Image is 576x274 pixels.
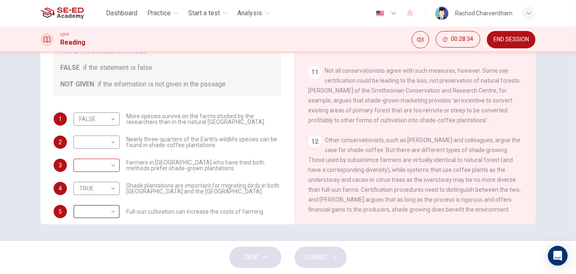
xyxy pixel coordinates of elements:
span: 3 [59,162,62,168]
span: FALSE [60,63,80,73]
button: 00:28:34 [436,31,480,48]
span: Full-sun cultivation can increase the costs of farming. [126,209,264,214]
div: FALSE [73,107,117,131]
img: en [375,10,385,17]
span: More species survive on the farms studied by the researchers than in the natural [GEOGRAPHIC_DATA]. [126,113,281,125]
img: SE-ED Academy logo [40,5,84,21]
span: END SESSION [493,36,529,43]
span: Practice [147,8,171,18]
button: Dashboard [103,6,141,21]
span: Start a test [189,8,220,18]
div: 12 [308,135,321,148]
span: if the statement is false [83,63,152,73]
span: 1 [59,116,62,122]
span: Not all conservationists agree with such measures, however. Some say certification could be leadi... [308,67,521,124]
span: 5 [59,209,62,214]
div: Open Intercom Messenger [548,246,568,266]
a: SE-ED Academy logo [40,5,103,21]
h1: Reading [60,38,85,48]
div: Rachod Charoentham [455,8,512,18]
span: Other conservationists, such as [PERSON_NAME] and colleagues, argue the case for shade-coffee. Bu... [308,137,521,213]
span: NOT GIVEN [60,79,94,89]
span: CEFR [60,32,69,38]
button: Analysis [234,6,273,21]
span: 2 [59,139,62,145]
button: Start a test [185,6,231,21]
span: Farmers in [GEOGRAPHIC_DATA] who have tried both methods prefer shade-grown plantations. [126,160,281,171]
span: if the information is not given in the passage [97,79,226,89]
span: Shade plantations are important for migrating birds in both [GEOGRAPHIC_DATA] and the [GEOGRAPHIC... [126,183,281,194]
div: 11 [308,66,321,79]
div: TRUE [73,177,117,200]
span: Nearly three-quarters of the Earth's wildlife species can be found in shade-coffee plantations. [126,136,281,148]
span: Analysis [238,8,262,18]
span: Dashboard [106,8,137,18]
div: Mute [412,31,429,48]
span: 4 [59,186,62,191]
img: Profile picture [435,7,449,20]
button: END SESSION [487,31,536,48]
span: 00:28:34 [451,36,473,43]
button: Practice [144,6,182,21]
div: Hide [436,31,480,48]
